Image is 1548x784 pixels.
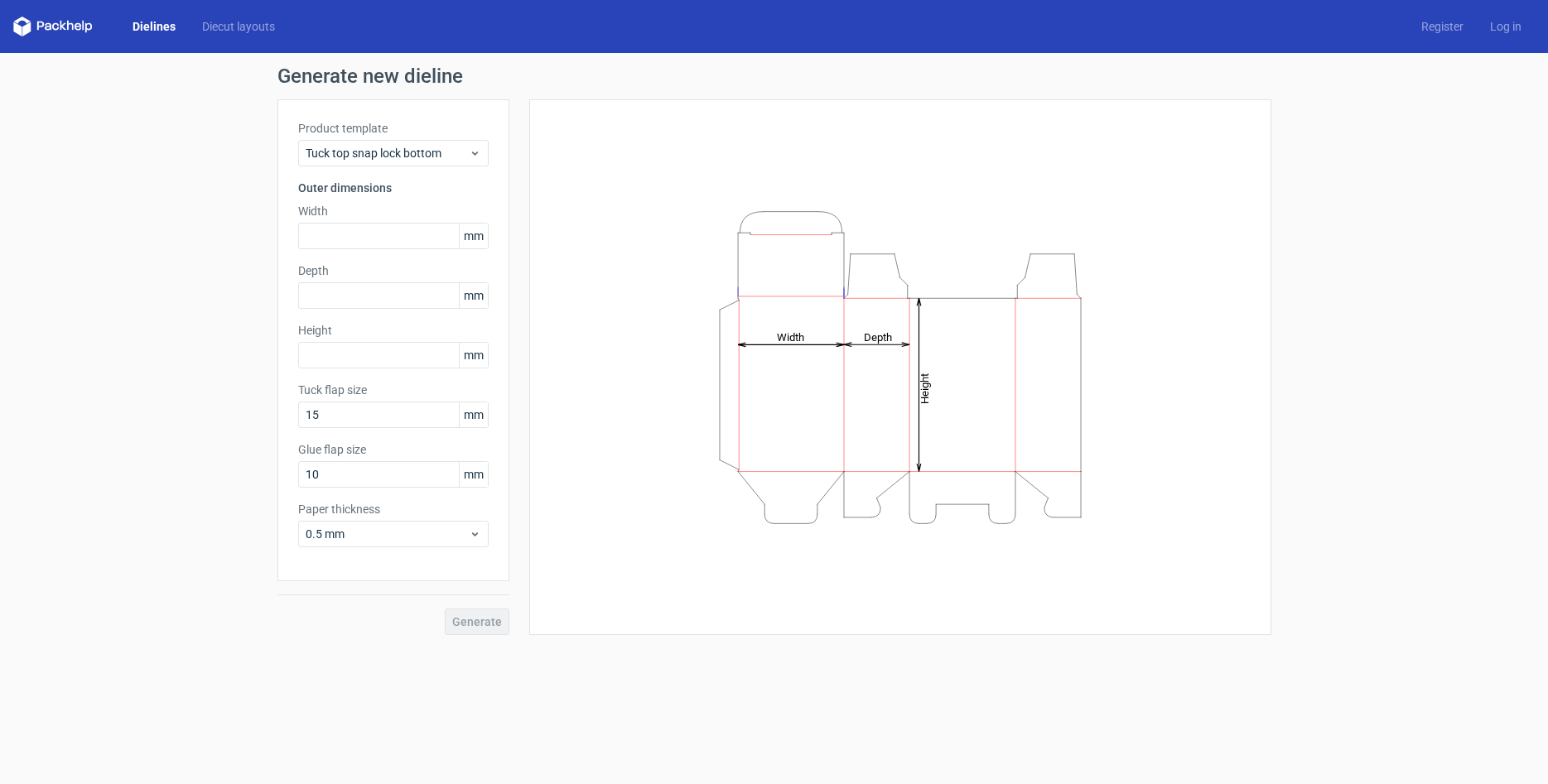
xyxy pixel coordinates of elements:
span: mm [459,343,488,368]
a: Dielines [119,18,189,35]
label: Product template [298,120,489,137]
label: Width [298,203,489,219]
label: Height [298,322,489,339]
span: 0.5 mm [306,526,469,542]
a: Diecut layouts [189,18,288,35]
tspan: Width [776,330,803,343]
label: Tuck flap size [298,382,489,398]
label: Paper thickness [298,501,489,517]
span: mm [459,402,488,427]
span: mm [459,462,488,487]
a: Log in [1477,18,1535,35]
label: Glue flap size [298,441,489,458]
h1: Generate new dieline [277,66,1271,86]
a: Register [1408,18,1477,35]
tspan: Depth [864,330,892,343]
span: mm [459,224,488,248]
h3: Outer dimensions [298,180,489,196]
tspan: Height [919,373,931,403]
label: Depth [298,262,489,279]
span: mm [459,283,488,308]
span: Tuck top snap lock bottom [306,145,469,161]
